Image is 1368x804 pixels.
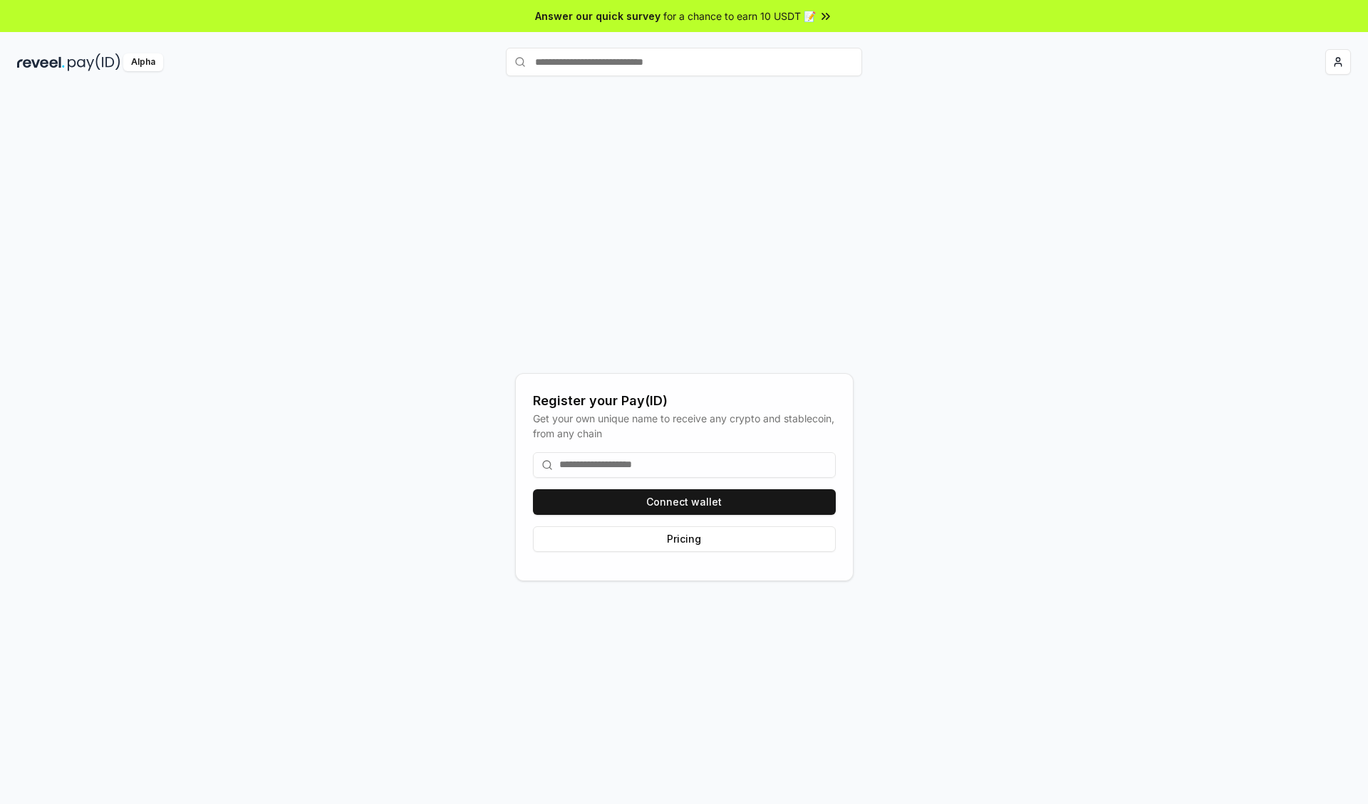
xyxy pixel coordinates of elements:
span: Answer our quick survey [535,9,660,24]
div: Alpha [123,53,163,71]
span: for a chance to earn 10 USDT 📝 [663,9,816,24]
div: Get your own unique name to receive any crypto and stablecoin, from any chain [533,411,836,441]
button: Pricing [533,526,836,552]
button: Connect wallet [533,489,836,515]
img: pay_id [68,53,120,71]
div: Register your Pay(ID) [533,391,836,411]
img: reveel_dark [17,53,65,71]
